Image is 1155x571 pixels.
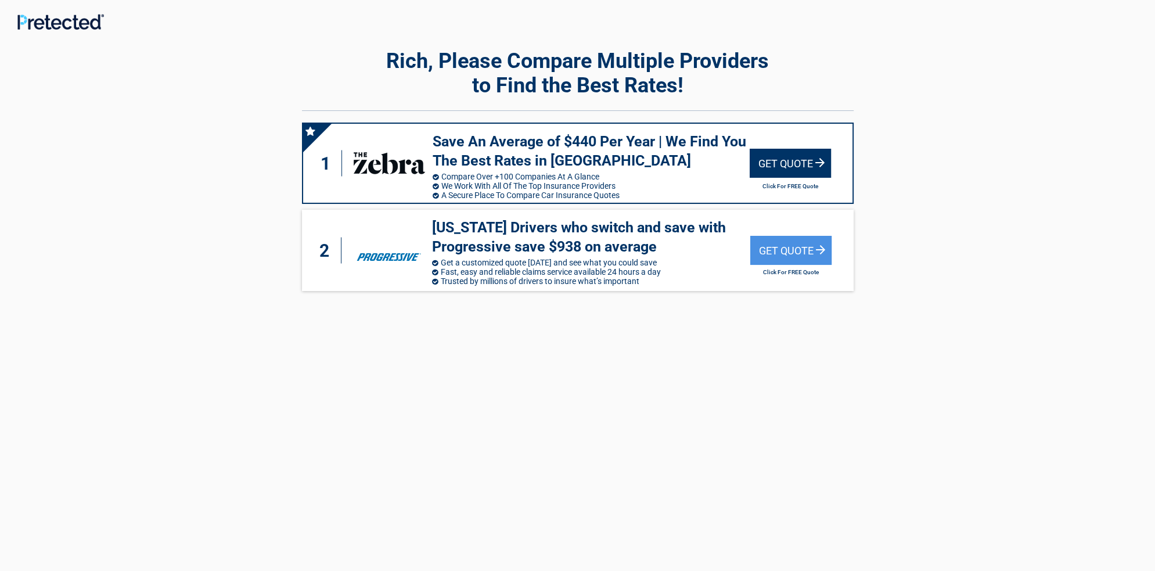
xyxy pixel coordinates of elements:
[17,14,104,30] img: Main Logo
[314,238,341,264] div: 2
[750,183,831,189] h2: Click For FREE Quote
[433,172,750,181] li: Compare Over +100 Companies At A Glance
[433,181,750,191] li: We Work With All Of The Top Insurance Providers
[352,145,426,181] img: thezebra's logo
[750,149,831,178] div: Get Quote
[433,132,750,170] h3: Save An Average of $440 Per Year | We Find You The Best Rates in [GEOGRAPHIC_DATA]
[432,218,750,256] h3: [US_STATE] Drivers who switch and save with Progressive save $938 on average
[432,267,750,276] li: Fast, easy and reliable claims service available 24 hours a day
[750,269,832,275] h2: Click For FREE Quote
[750,236,832,265] div: Get Quote
[433,191,750,200] li: A Secure Place To Compare Car Insurance Quotes
[302,49,854,98] h2: Rich, Please Compare Multiple Providers to Find the Best Rates!
[432,258,750,267] li: Get a customized quote [DATE] and see what you could save
[432,276,750,286] li: Trusted by millions of drivers to insure what’s important
[351,232,426,268] img: progressive's logo
[315,150,343,177] div: 1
